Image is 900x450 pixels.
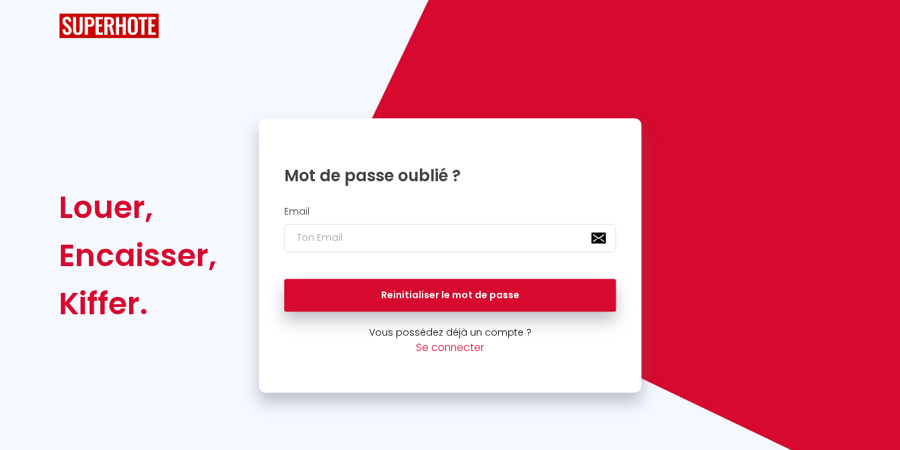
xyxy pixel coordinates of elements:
a: Se connecter [416,340,484,354]
h1: Mot de passe oublié ? [284,165,616,186]
p: Vous possédez déjà un compte ? [259,325,641,340]
div: Encaisser, [59,231,217,279]
input: Ton Email [284,224,616,252]
div: Louer, [59,183,217,231]
button: Ouvrir le widget de chat LiveChat [11,5,51,45]
button: Reinitialiser le mot de passe [284,279,616,312]
div: Kiffer. [59,279,217,328]
h2: Email [284,206,616,217]
img: SuperHote logo [59,13,159,38]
